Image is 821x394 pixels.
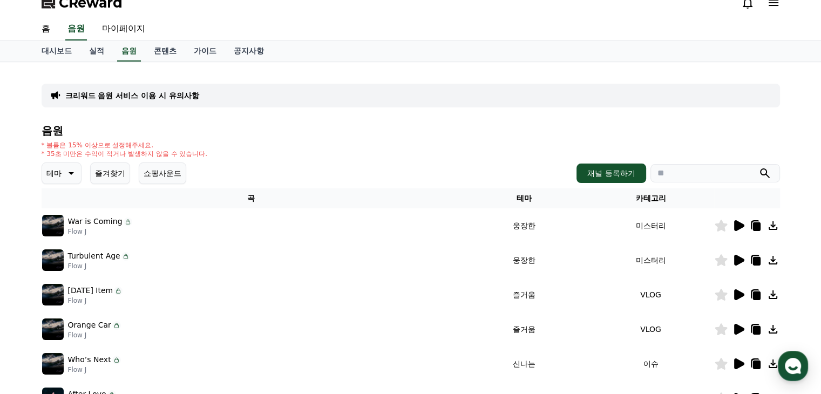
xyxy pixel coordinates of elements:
[68,331,121,339] p: Flow J
[42,125,780,137] h4: 음원
[167,321,180,329] span: 설정
[461,243,587,277] td: 웅장한
[587,347,714,381] td: 이슈
[33,41,80,62] a: 대시보드
[587,312,714,347] td: VLOG
[80,41,113,62] a: 실적
[139,304,207,331] a: 설정
[461,188,587,208] th: 테마
[68,262,130,270] p: Flow J
[145,41,185,62] a: 콘텐츠
[68,365,121,374] p: Flow J
[42,141,208,150] p: * 볼륨은 15% 이상으로 설정해주세요.
[34,321,40,329] span: 홈
[65,18,87,40] a: 음원
[42,215,64,236] img: music
[68,285,113,296] p: [DATE] Item
[461,277,587,312] td: 즐거움
[33,18,59,40] a: 홈
[117,41,141,62] a: 음원
[71,304,139,331] a: 대화
[42,162,82,184] button: 테마
[3,304,71,331] a: 홈
[587,277,714,312] td: VLOG
[42,284,64,305] img: music
[68,296,123,305] p: Flow J
[461,312,587,347] td: 즐거움
[185,41,225,62] a: 가이드
[93,18,154,40] a: 마이페이지
[68,354,111,365] p: Who’s Next
[42,188,462,208] th: 곡
[587,243,714,277] td: 미스터리
[587,208,714,243] td: 미스터리
[42,353,64,375] img: music
[99,321,112,330] span: 대화
[461,347,587,381] td: 신나는
[139,162,186,184] button: 쇼핑사운드
[461,208,587,243] td: 웅장한
[68,320,111,331] p: Orange Car
[587,188,714,208] th: 카테고리
[576,164,646,183] button: 채널 등록하기
[225,41,273,62] a: 공지사항
[65,90,199,101] a: 크리워드 음원 서비스 이용 시 유의사항
[42,318,64,340] img: music
[42,150,208,158] p: * 35초 미만은 수익이 적거나 발생하지 않을 수 있습니다.
[42,249,64,271] img: music
[68,227,132,236] p: Flow J
[68,216,123,227] p: War is Coming
[46,166,62,181] p: 테마
[68,250,120,262] p: Turbulent Age
[90,162,130,184] button: 즐겨찾기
